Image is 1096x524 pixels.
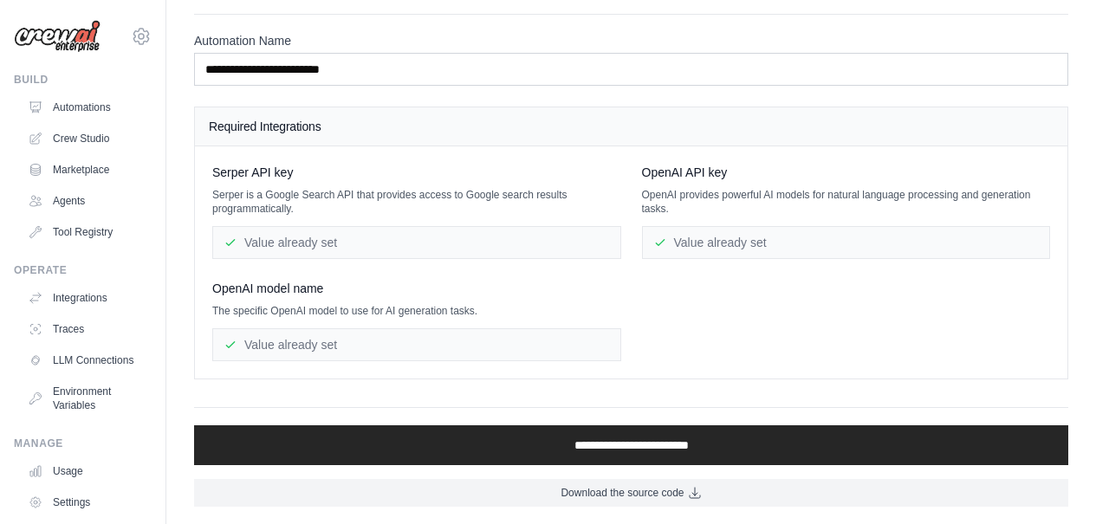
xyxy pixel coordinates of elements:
[21,94,152,121] a: Automations
[21,284,152,312] a: Integrations
[14,73,152,87] div: Build
[14,20,101,53] img: Logo
[14,437,152,450] div: Manage
[21,218,152,246] a: Tool Registry
[212,188,621,216] p: Serper is a Google Search API that provides access to Google search results programmatically.
[212,226,621,259] div: Value already set
[209,118,1054,135] h4: Required Integrations
[14,263,152,277] div: Operate
[21,156,152,184] a: Marketplace
[642,164,728,181] span: OpenAI API key
[194,479,1068,507] a: Download the source code
[642,226,1051,259] div: Value already set
[21,378,152,419] a: Environment Variables
[212,164,293,181] span: Serper API key
[21,125,152,152] a: Crew Studio
[212,304,621,318] p: The specific OpenAI model to use for AI generation tasks.
[21,315,152,343] a: Traces
[21,346,152,374] a: LLM Connections
[21,187,152,215] a: Agents
[212,280,323,297] span: OpenAI model name
[642,188,1051,216] p: OpenAI provides powerful AI models for natural language processing and generation tasks.
[212,328,621,361] div: Value already set
[194,32,1068,49] label: Automation Name
[21,488,152,516] a: Settings
[21,457,152,485] a: Usage
[561,486,684,500] span: Download the source code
